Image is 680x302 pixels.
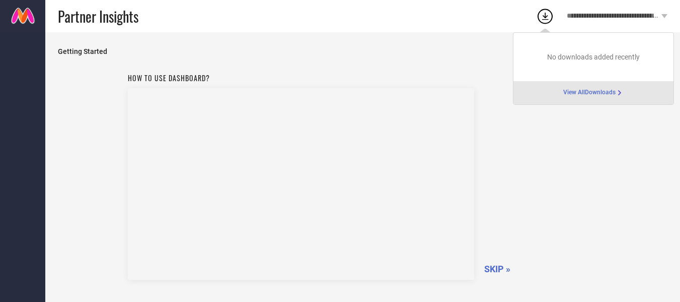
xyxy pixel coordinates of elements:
[563,89,624,97] div: Open download page
[563,89,616,97] span: View All Downloads
[484,264,510,274] span: SKIP »
[58,6,138,27] span: Partner Insights
[128,73,474,83] h1: How to use dashboard?
[128,88,474,280] iframe: Vorta Core : Market Intelligence Tool (Dashboard, Workspace and Consumer Insights)
[547,53,640,61] span: No downloads added recently
[58,47,667,55] span: Getting Started
[563,89,624,97] a: View AllDownloads
[536,7,554,25] div: Open download list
